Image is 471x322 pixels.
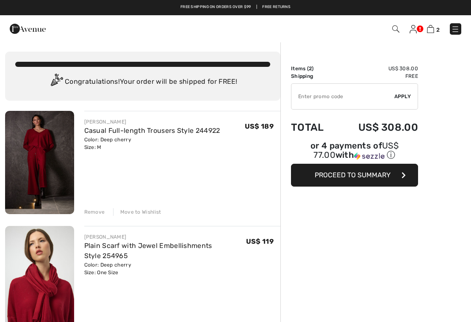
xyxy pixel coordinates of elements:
a: Free Returns [262,4,291,10]
img: Shopping Bag [427,25,434,33]
span: Proceed to Summary [315,171,391,179]
span: | [256,4,257,10]
img: Menu [451,25,460,33]
span: Apply [394,93,411,100]
td: Items ( ) [291,65,336,72]
img: Casual Full-length Trousers Style 244922 [5,111,74,214]
td: Total [291,113,336,142]
div: Color: Deep cherry Size: M [84,136,220,151]
a: 2 [427,24,440,34]
span: US$ 77.00 [313,140,399,160]
a: Casual Full-length Trousers Style 244922 [84,127,220,135]
img: My Info [410,25,417,33]
a: 1ère Avenue [10,24,46,32]
a: Free shipping on orders over $99 [180,4,251,10]
span: US$ 119 [246,237,274,245]
div: Congratulations! Your order will be shipped for FREE! [15,74,270,91]
img: Congratulation2.svg [48,74,65,91]
div: or 4 payments of with [291,142,418,161]
td: Shipping [291,72,336,80]
div: [PERSON_NAME] [84,118,220,126]
div: or 4 payments ofUS$ 77.00withSezzle Click to learn more about Sezzle [291,142,418,164]
span: 2 [309,66,312,72]
a: Plain Scarf with Jewel Embellishments Style 254965 [84,242,212,260]
span: US$ 189 [245,122,274,130]
div: Remove [84,208,105,216]
img: 1ère Avenue [10,20,46,37]
td: US$ 308.00 [336,65,418,72]
td: Free [336,72,418,80]
td: US$ 308.00 [336,113,418,142]
span: 2 [436,27,440,33]
div: Color: Deep cherry Size: One Size [84,261,246,276]
img: Search [392,25,399,33]
input: Promo code [291,84,394,109]
button: Proceed to Summary [291,164,418,187]
img: Sezzle [354,152,385,160]
div: [PERSON_NAME] [84,233,246,241]
div: Move to Wishlist [113,208,161,216]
